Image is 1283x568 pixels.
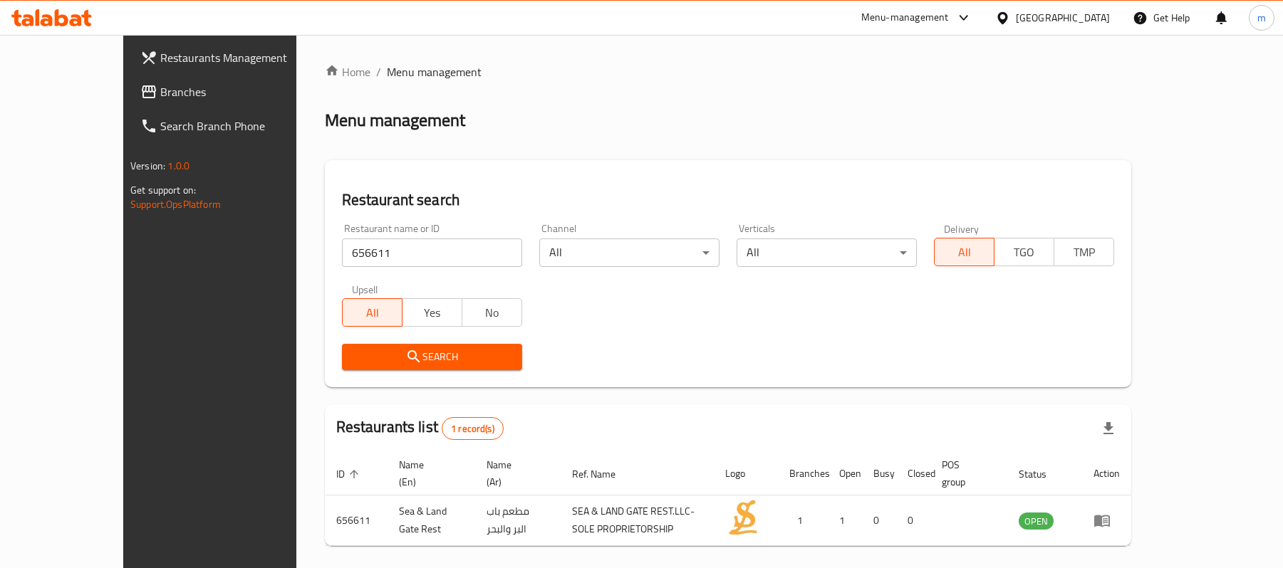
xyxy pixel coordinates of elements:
[572,466,634,483] span: Ref. Name
[940,242,989,263] span: All
[468,303,516,323] span: No
[828,452,862,495] th: Open
[1060,242,1108,263] span: TMP
[325,452,1131,546] table: enhanced table
[160,49,326,66] span: Restaurants Management
[1019,466,1065,483] span: Status
[561,495,714,546] td: SEA & LAND GATE REST.LLC-SOLE PROPRIETORSHIP
[130,195,221,214] a: Support.OpsPlatform
[861,9,949,26] div: Menu-management
[342,344,522,370] button: Search
[896,495,930,546] td: 0
[1019,513,1054,530] span: OPEN
[129,109,338,143] a: Search Branch Phone
[442,422,503,436] span: 1 record(s)
[994,238,1054,266] button: TGO
[462,298,522,327] button: No
[348,303,397,323] span: All
[376,63,381,80] li: /
[942,456,990,490] span: POS group
[944,223,980,233] label: Delivery
[336,466,363,483] span: ID
[342,189,1114,211] h2: Restaurant search
[828,495,862,546] td: 1
[325,495,388,546] td: 656611
[778,452,828,495] th: Branches
[325,63,370,80] a: Home
[862,452,896,495] th: Busy
[1091,411,1126,446] div: Export file
[1094,512,1120,529] div: Menu
[167,157,189,175] span: 1.0.0
[352,284,378,294] label: Upsell
[130,157,165,175] span: Version:
[862,495,896,546] td: 0
[160,83,326,100] span: Branches
[325,63,1131,80] nav: breadcrumb
[1054,238,1114,266] button: TMP
[336,416,504,440] h2: Restaurants list
[1000,242,1049,263] span: TGO
[1016,10,1110,26] div: [GEOGRAPHIC_DATA]
[1257,10,1266,26] span: m
[934,238,994,266] button: All
[353,348,511,366] span: Search
[487,456,544,490] span: Name (Ar)
[475,495,561,546] td: مطعم باب اﻟﺒﺮ واﻟﺒﺤﺮ
[388,495,475,546] td: Sea & Land Gate Rest
[402,298,462,327] button: Yes
[442,417,504,440] div: Total records count
[778,495,828,546] td: 1
[129,75,338,109] a: Branches
[408,303,457,323] span: Yes
[539,238,720,267] div: All
[325,109,465,132] h2: Menu management
[342,238,522,267] input: Search for restaurant name or ID..
[342,298,402,327] button: All
[725,500,761,535] img: Sea & Land Gate Rest
[714,452,778,495] th: Logo
[737,238,917,267] div: All
[160,117,326,135] span: Search Branch Phone
[130,181,196,199] span: Get support on:
[129,41,338,75] a: Restaurants Management
[399,456,458,490] span: Name (En)
[896,452,930,495] th: Closed
[1082,452,1131,495] th: Action
[387,63,482,80] span: Menu management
